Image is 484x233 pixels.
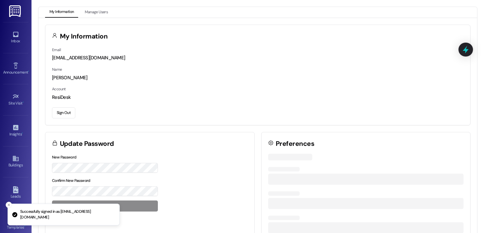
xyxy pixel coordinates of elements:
button: Close toast [6,202,12,208]
a: Templates • [3,215,28,232]
img: ResiDesk Logo [9,5,22,17]
span: • [24,224,25,229]
label: Account [52,87,66,92]
div: ResiDesk [52,94,464,101]
div: [PERSON_NAME] [52,75,464,81]
a: Buildings [3,153,28,170]
div: [EMAIL_ADDRESS][DOMAIN_NAME] [52,55,464,61]
span: • [23,100,24,105]
a: Inbox [3,29,28,46]
button: Sign Out [52,107,75,118]
a: Leads [3,184,28,201]
h3: Update Password [60,140,114,147]
button: My Information [45,7,78,18]
p: Successfully signed in as [EMAIL_ADDRESS][DOMAIN_NAME] [20,209,114,220]
h3: My Information [60,33,108,40]
label: Confirm New Password [52,178,90,183]
h3: Preferences [276,140,314,147]
span: • [28,69,29,74]
a: Site Visit • [3,91,28,108]
span: • [22,131,23,135]
label: New Password [52,155,77,160]
label: Name [52,67,62,72]
label: Email [52,47,61,52]
button: Manage Users [80,7,112,18]
a: Insights • [3,122,28,139]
